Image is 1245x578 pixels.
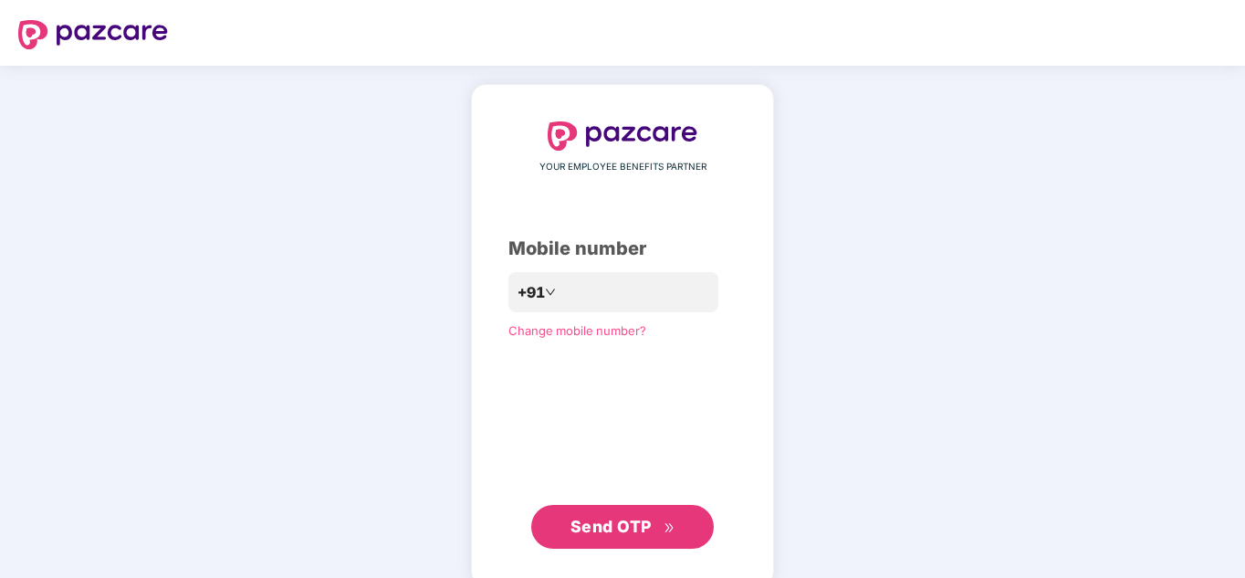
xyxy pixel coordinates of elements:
[664,522,675,534] span: double-right
[531,505,714,549] button: Send OTPdouble-right
[548,121,697,151] img: logo
[508,235,737,263] div: Mobile number
[539,160,706,174] span: YOUR EMPLOYEE BENEFITS PARTNER
[518,281,545,304] span: +91
[18,20,168,49] img: logo
[508,323,646,338] a: Change mobile number?
[570,517,652,536] span: Send OTP
[545,287,556,298] span: down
